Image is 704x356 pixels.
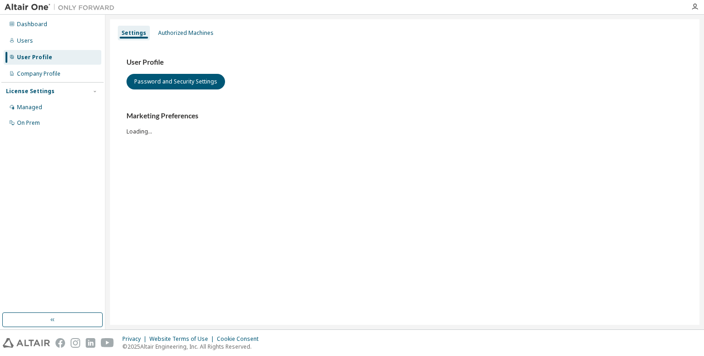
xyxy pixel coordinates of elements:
[71,338,80,348] img: instagram.svg
[121,29,146,37] div: Settings
[17,104,42,111] div: Managed
[158,29,214,37] div: Authorized Machines
[3,338,50,348] img: altair_logo.svg
[17,21,47,28] div: Dashboard
[17,37,33,44] div: Users
[17,119,40,127] div: On Prem
[86,338,95,348] img: linkedin.svg
[126,58,683,67] h3: User Profile
[126,111,683,135] div: Loading...
[122,335,149,343] div: Privacy
[17,54,52,61] div: User Profile
[17,70,60,78] div: Company Profile
[126,74,225,89] button: Password and Security Settings
[122,343,264,350] p: © 2025 Altair Engineering, Inc. All Rights Reserved.
[5,3,119,12] img: Altair One
[6,88,55,95] div: License Settings
[55,338,65,348] img: facebook.svg
[149,335,217,343] div: Website Terms of Use
[101,338,114,348] img: youtube.svg
[217,335,264,343] div: Cookie Consent
[126,111,683,121] h3: Marketing Preferences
